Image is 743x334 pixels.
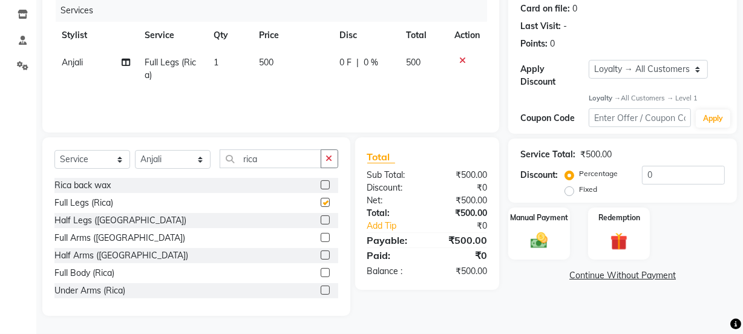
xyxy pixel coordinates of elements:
[54,197,113,209] div: Full Legs (Rica)
[220,149,321,168] input: Search or Scan
[520,38,548,50] div: Points:
[54,249,188,262] div: Half Arms ([GEOGRAPHIC_DATA])
[427,194,496,207] div: ₹500.00
[520,2,570,15] div: Card on file:
[54,267,114,280] div: Full Body (Rica)
[427,182,496,194] div: ₹0
[206,22,252,49] th: Qty
[399,22,447,49] th: Total
[696,110,730,128] button: Apply
[364,56,378,69] span: 0 %
[62,57,83,68] span: Anjali
[520,148,575,161] div: Service Total:
[406,57,421,68] span: 500
[54,232,185,244] div: Full Arms ([GEOGRAPHIC_DATA])
[54,179,111,192] div: Rica back wax
[525,231,553,250] img: _cash.svg
[439,220,496,232] div: ₹0
[260,57,274,68] span: 500
[447,22,487,49] th: Action
[54,22,137,49] th: Stylist
[427,169,496,182] div: ₹500.00
[550,38,555,50] div: 0
[54,284,125,297] div: Under Arms (Rica)
[589,94,621,102] strong: Loyalty →
[358,265,427,278] div: Balance :
[605,231,633,252] img: _gift.svg
[358,233,427,247] div: Payable:
[579,168,618,179] label: Percentage
[589,93,725,103] div: All Customers → Level 1
[598,212,640,223] label: Redemption
[510,212,568,223] label: Manual Payment
[252,22,333,49] th: Price
[520,63,589,88] div: Apply Discount
[137,22,206,49] th: Service
[520,112,589,125] div: Coupon Code
[358,169,427,182] div: Sub Total:
[145,57,196,80] span: Full Legs (Rica)
[358,194,427,207] div: Net:
[589,108,691,127] input: Enter Offer / Coupon Code
[511,269,735,282] a: Continue Without Payment
[358,220,439,232] a: Add Tip
[358,182,427,194] div: Discount:
[520,169,558,182] div: Discount:
[563,20,567,33] div: -
[339,56,352,69] span: 0 F
[214,57,218,68] span: 1
[356,56,359,69] span: |
[427,207,496,220] div: ₹500.00
[520,20,561,33] div: Last Visit:
[427,265,496,278] div: ₹500.00
[427,248,496,263] div: ₹0
[572,2,577,15] div: 0
[332,22,399,49] th: Disc
[580,148,612,161] div: ₹500.00
[54,214,186,227] div: Half Legs ([GEOGRAPHIC_DATA])
[367,151,395,163] span: Total
[358,207,427,220] div: Total:
[579,184,597,195] label: Fixed
[427,233,496,247] div: ₹500.00
[358,248,427,263] div: Paid:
